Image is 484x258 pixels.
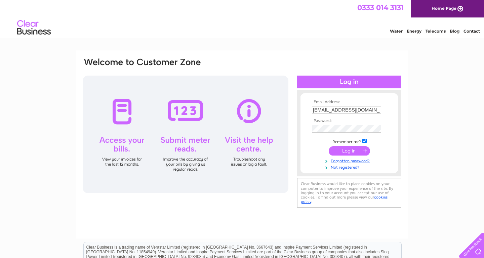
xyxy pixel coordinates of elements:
[297,178,401,207] div: Clear Business would like to place cookies on your computer to improve your experience of the sit...
[310,138,388,144] td: Remember me?
[357,3,404,12] a: 0333 014 3131
[390,29,403,34] a: Water
[329,146,370,156] input: Submit
[84,4,401,33] div: Clear Business is a trading name of Verastar Limited (registered in [GEOGRAPHIC_DATA] No. 3667643...
[312,157,388,164] a: Forgotten password?
[407,29,421,34] a: Energy
[17,17,51,38] img: logo.png
[301,195,388,204] a: cookies policy
[463,29,480,34] a: Contact
[450,29,459,34] a: Blog
[426,29,446,34] a: Telecoms
[310,100,388,104] th: Email Address:
[312,164,388,170] a: Not registered?
[310,119,388,123] th: Password:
